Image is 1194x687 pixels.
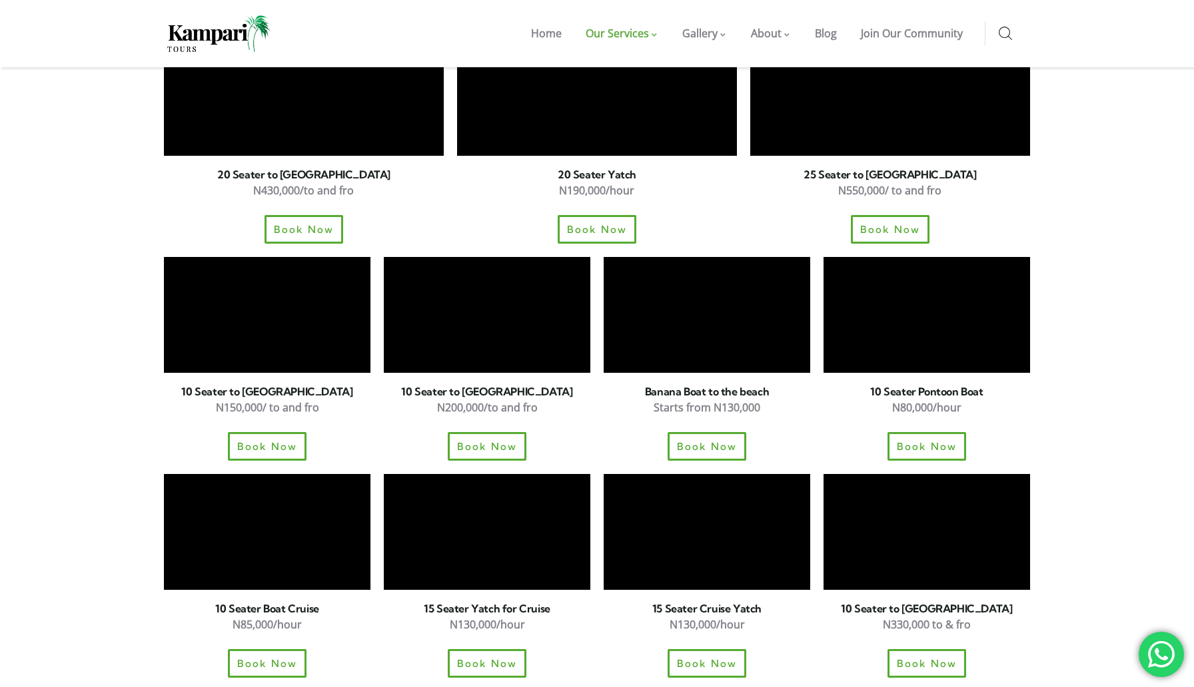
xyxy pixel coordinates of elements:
a: Book Now [888,649,966,678]
p: Starts from N130,000 [604,398,810,417]
h6: 20 Seater Yatch [457,169,737,180]
a: Book Now [228,432,306,461]
p: N550,000/ to and fro [750,181,1030,200]
h6: 15 Seater Yatch for Cruise [384,603,590,614]
a: Book Now [558,215,636,244]
span: Join Our Community [861,26,963,41]
span: Book Now [237,441,297,451]
p: N200,000/to and fro [384,398,590,417]
h6: 10 Seater to [GEOGRAPHIC_DATA] [384,386,590,397]
a: Book Now [265,215,343,244]
iframe: YouTube video player [164,474,370,590]
p: N430,000/to and fro [164,181,444,200]
p: N330,000 to & fro [824,615,1030,634]
h6: 10 Seater to [GEOGRAPHIC_DATA] [824,603,1030,614]
span: Book Now [274,224,334,234]
span: Book Now [237,658,297,668]
iframe: YouTube video player [824,257,1030,373]
h6: Banana Boat to the beach [604,386,810,397]
p: N80,000/hour [824,398,1030,417]
img: Home [167,15,271,52]
h6: 20 Seater to [GEOGRAPHIC_DATA] [164,169,444,180]
iframe: YouTube video player [164,257,370,373]
span: Our Services [586,26,649,41]
a: Book Now [668,432,746,461]
span: Book Now [457,441,517,451]
span: Book Now [457,658,517,668]
a: Book Now [448,432,526,461]
span: Blog [815,26,837,41]
span: Gallery [682,26,718,41]
a: Book Now [448,649,526,678]
p: N130,000/hour [604,615,810,634]
span: Book Now [897,441,957,451]
p: N150,000/ to and fro [164,398,370,417]
a: Book Now [228,649,306,678]
p: N190,000/hour [457,181,737,200]
h6: 25 Seater to [GEOGRAPHIC_DATA] [750,169,1030,180]
span: Book Now [677,441,737,451]
p: N130,000/hour [384,615,590,634]
a: Book Now [888,432,966,461]
iframe: YouTube video player [384,257,590,373]
span: About [751,26,782,41]
span: Home [531,26,562,41]
iframe: YouTube video player [824,474,1030,590]
h6: 10 Seater Pontoon Boat [824,386,1030,397]
span: Book Now [897,658,957,668]
span: Book Now [860,224,920,234]
span: Book Now [677,658,737,668]
span: Book Now [567,224,627,234]
h6: 10 Seater to [GEOGRAPHIC_DATA]​ [164,386,370,397]
h6: 10 Seater Boat Cruise [164,603,370,614]
div: 'Get [1139,632,1184,677]
iframe: YouTube video player [384,474,590,590]
iframe: YouTube video player [604,257,810,373]
a: Book Now [668,649,746,678]
a: 15 Seater Cruise Yatch [652,602,762,615]
a: Book Now [851,215,929,244]
p: N85,000/hour [164,615,370,634]
iframe: YouTube video player [604,474,810,590]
